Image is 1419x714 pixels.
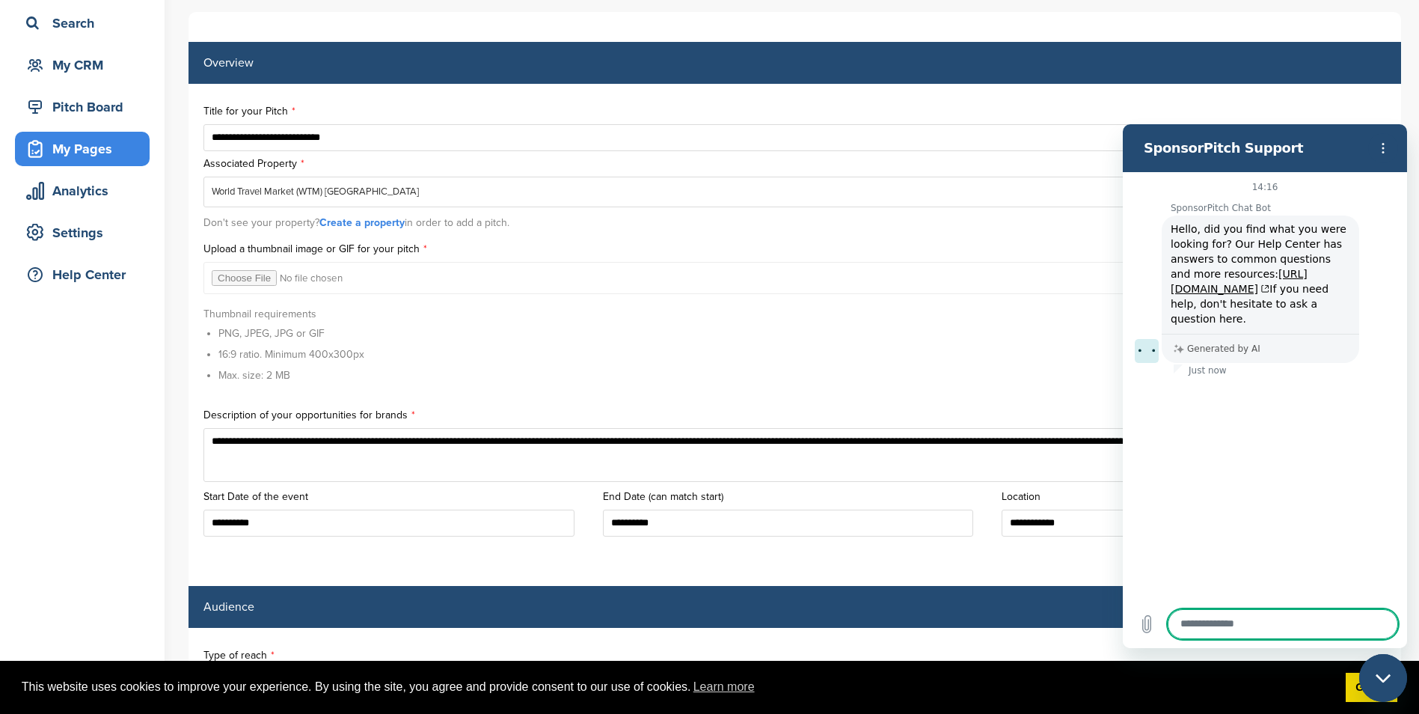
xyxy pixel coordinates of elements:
a: Pitch Board [15,90,150,124]
li: 16:9 ratio. Minimum 400x300px [218,347,364,362]
label: Audience [203,601,254,613]
label: Type of reach [203,650,1386,661]
label: Description of your opportunities for brands [203,410,1386,421]
div: Settings [22,219,150,246]
label: Start Date of the event [203,492,588,502]
label: Title for your Pitch [203,106,1386,117]
div: Analytics [22,177,150,204]
div: My Pages [22,135,150,162]
label: Associated Property [203,159,1386,169]
a: learn more about cookies [691,676,757,698]
div: Thumbnail requirements [203,308,364,388]
iframe: Messaging window [1123,124,1407,648]
div: Pitch Board [22,94,150,120]
label: Upload a thumbnail image or GIF for your pitch [203,244,1386,254]
iframe: Button to launch messaging window, conversation in progress [1359,654,1407,702]
a: Help Center [15,257,150,292]
div: Don't see your property? in order to add a pitch. [203,210,1386,237]
span: This website uses cookies to improve your experience. By using the site, you agree and provide co... [22,676,1334,698]
label: End Date (can match start) [603,492,987,502]
a: Search [15,6,150,40]
a: Analytics [15,174,150,208]
div: Help Center [22,261,150,288]
a: dismiss cookie message [1346,673,1397,703]
label: Overview [203,57,254,69]
a: Settings [15,216,150,250]
label: Location [1002,492,1386,502]
div: My CRM [22,52,150,79]
li: PNG, JPEG, JPG or GIF [218,326,364,341]
div: World Travel Market (WTM) [GEOGRAPHIC_DATA] [212,185,419,198]
a: My CRM [15,48,150,82]
div: Search [22,10,150,37]
a: My Pages [15,132,150,166]
li: Max. size: 2 MB [218,367,364,383]
a: Create a property [319,216,405,229]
